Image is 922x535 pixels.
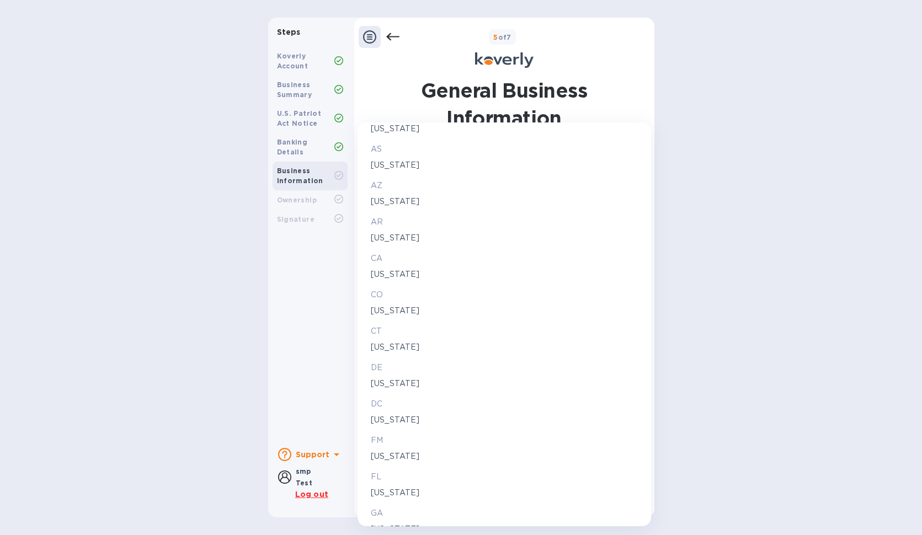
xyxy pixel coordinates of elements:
p: AR [371,216,638,228]
p: [US_STATE] [371,523,638,535]
p: DC [371,398,638,410]
p: [US_STATE] [371,487,638,499]
p: GA [371,507,638,519]
p: [US_STATE] [371,378,638,389]
p: [US_STATE] [371,341,638,353]
p: DE [371,362,638,373]
p: [US_STATE] [371,269,638,280]
p: CO [371,289,638,301]
p: [US_STATE] [371,159,638,171]
p: CA [371,253,638,264]
p: [US_STATE] [371,123,638,135]
p: AZ [371,180,638,191]
p: FM [371,435,638,446]
p: CT [371,325,638,337]
p: AS [371,143,638,155]
p: [US_STATE] [371,451,638,462]
p: [US_STATE] [371,414,638,426]
p: FL [371,471,638,483]
p: [US_STATE] [371,196,638,207]
p: [US_STATE] [371,305,638,317]
p: [US_STATE] [371,232,638,244]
